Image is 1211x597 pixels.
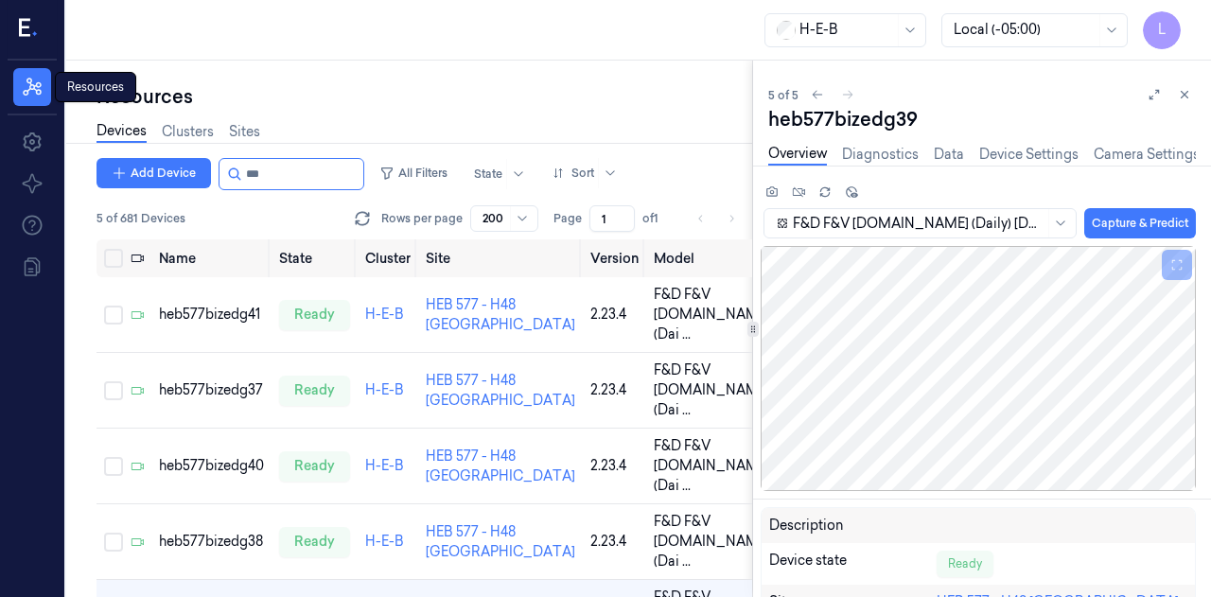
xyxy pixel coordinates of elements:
a: H-E-B [365,306,404,323]
div: ready [279,376,350,406]
div: heb577bizedg41 [159,305,264,325]
button: Select all [104,249,123,268]
span: F&D F&V [DOMAIN_NAME] (Dai ... [654,360,777,420]
p: Rows per page [381,210,463,227]
div: heb577bizedg39 [768,106,1196,132]
div: heb577bizedg40 [159,456,264,476]
button: Add Device [97,158,211,188]
button: Select row [104,381,123,400]
th: Version [583,239,646,277]
button: Select row [104,533,123,552]
a: Data [934,145,964,165]
a: H-E-B [365,457,404,474]
a: H-E-B [365,381,404,398]
th: State [272,239,358,277]
th: Name [151,239,272,277]
div: heb577bizedg37 [159,380,264,400]
th: Site [418,239,583,277]
span: 5 of 681 Devices [97,210,185,227]
a: Overview [768,144,827,166]
th: Model [646,239,816,277]
button: L [1143,11,1181,49]
div: Resources [97,83,752,110]
span: F&D F&V [DOMAIN_NAME] (Dai ... [654,436,777,496]
nav: pagination [688,205,745,232]
a: HEB 577 - H48 [GEOGRAPHIC_DATA] [426,523,575,560]
div: ready [279,527,350,557]
div: 2.23.4 [590,305,639,325]
div: Ready [937,551,993,577]
span: 5 of 5 [768,87,799,103]
a: HEB 577 - H48 [GEOGRAPHIC_DATA] [426,448,575,484]
a: Clusters [162,122,214,142]
span: F&D F&V [DOMAIN_NAME] (Dai ... [654,285,777,344]
div: Device state [769,551,937,577]
div: 2.23.4 [590,456,639,476]
div: 2.23.4 [590,532,639,552]
button: Select row [104,306,123,325]
a: Device Settings [979,145,1079,165]
span: F&D F&V [DOMAIN_NAME] (Dai ... [654,512,777,571]
span: of 1 [642,210,673,227]
a: Camera Settings [1094,145,1200,165]
div: Resources [55,72,136,102]
button: Select row [104,457,123,476]
span: Page [553,210,582,227]
div: heb577bizedg38 [159,532,264,552]
th: Cluster [358,239,418,277]
div: 2.23.4 [590,380,639,400]
a: HEB 577 - H48 [GEOGRAPHIC_DATA] [426,372,575,409]
a: Sites [229,122,260,142]
a: Devices [97,121,147,143]
div: ready [279,300,350,330]
button: Capture & Predict [1084,208,1196,238]
a: Diagnostics [842,145,919,165]
button: All Filters [372,158,455,188]
a: HEB 577 - H48 [GEOGRAPHIC_DATA] [426,296,575,333]
div: Description [769,516,937,536]
a: H-E-B [365,533,404,550]
div: ready [279,451,350,482]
